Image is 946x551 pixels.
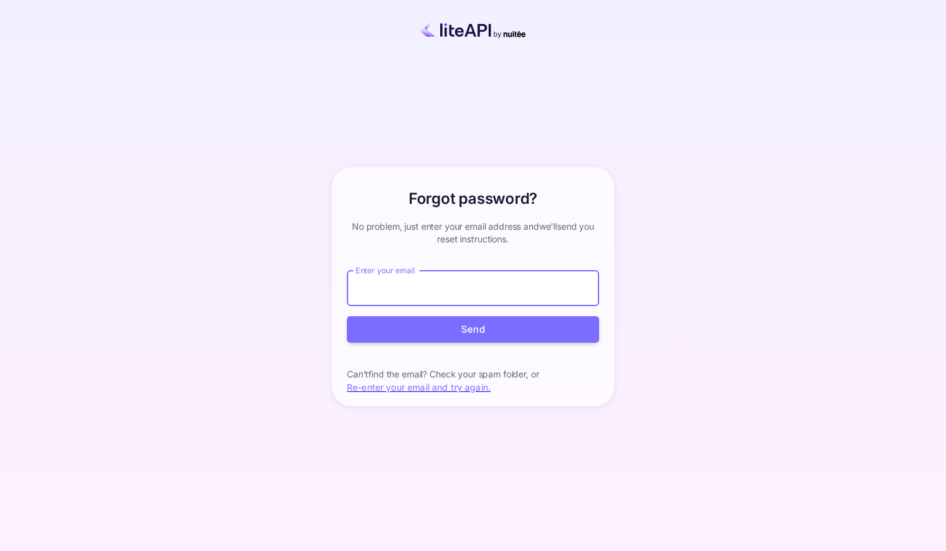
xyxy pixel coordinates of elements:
a: Re-enter your email and try again. [347,382,491,393]
button: Send [347,316,599,343]
h6: Forgot password? [409,187,537,210]
label: Enter your email [356,265,415,276]
p: No problem, just enter your email address and we'll send you reset instructions. [347,220,599,246]
p: Can't find the email? Check your spam folder, or [347,368,599,381]
img: liteapi [400,20,546,39]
